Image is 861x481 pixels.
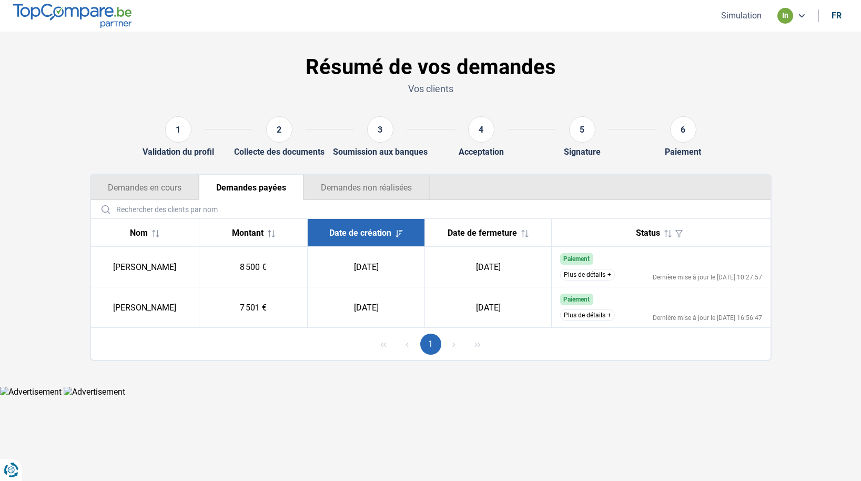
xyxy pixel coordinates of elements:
button: Previous Page [397,334,418,355]
span: Montant [232,228,264,238]
img: Advertisement [64,387,125,397]
div: Signature [564,147,601,157]
span: Status [636,228,660,238]
button: Plus de détails [560,269,615,280]
button: Page 1 [420,334,441,355]
div: Soumission aux banques [333,147,428,157]
td: [PERSON_NAME] [91,287,199,328]
div: Dernière mise à jour le [DATE] 10:27:57 [653,274,762,280]
td: [DATE] [425,287,552,328]
button: Next Page [443,334,464,355]
div: 3 [367,116,393,143]
div: 2 [266,116,292,143]
span: Nom [130,228,148,238]
h1: Résumé de vos demandes [90,55,772,80]
button: Last Page [467,334,488,355]
span: Paiement [563,296,590,303]
div: Acceptation [459,147,504,157]
td: 8 500 € [199,247,308,287]
div: 5 [569,116,595,143]
div: Paiement [665,147,701,157]
td: [DATE] [308,247,425,287]
span: Paiement [563,255,590,263]
div: Dernière mise à jour le [DATE] 16:56:47 [653,315,762,321]
td: [DATE] [308,287,425,328]
div: 4 [468,116,494,143]
td: 7 501 € [199,287,308,328]
div: fr [832,11,842,21]
div: in [777,8,793,24]
button: Demandes non réalisées [303,175,430,200]
div: 1 [165,116,191,143]
button: Demandes en cours [91,175,199,200]
td: [DATE] [425,247,552,287]
button: First Page [373,334,394,355]
span: Date de fermeture [448,228,517,238]
td: [PERSON_NAME] [91,247,199,287]
div: Collecte des documents [234,147,325,157]
button: Simulation [718,10,765,21]
input: Rechercher des clients par nom [95,200,766,218]
div: Validation du profil [143,147,214,157]
img: TopCompare.be [13,4,131,27]
button: Plus de détails [560,309,615,321]
div: 6 [670,116,696,143]
button: Demandes payées [199,175,303,200]
p: Vos clients [90,82,772,95]
span: Date de création [329,228,391,238]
